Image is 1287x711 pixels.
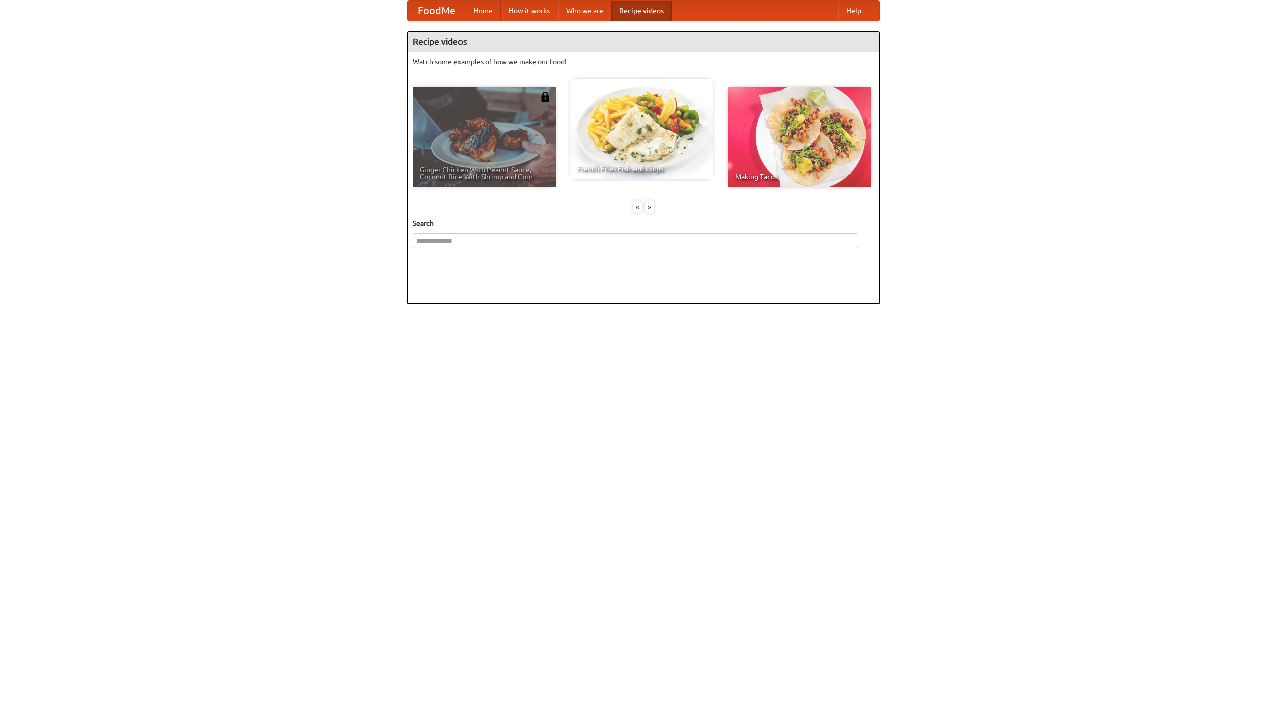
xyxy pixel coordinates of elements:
a: Recipe videos [611,1,672,21]
a: How it works [501,1,558,21]
img: 483408.png [540,92,550,102]
span: Making Tacos [735,173,864,180]
p: Watch some examples of how we make our food! [413,57,874,67]
div: « [633,200,642,213]
div: » [645,200,654,213]
span: French Fries Fish and Chips [577,165,706,172]
h4: Recipe videos [408,32,879,52]
a: Who we are [558,1,611,21]
a: French Fries Fish and Chips [570,79,713,179]
a: Home [466,1,501,21]
a: Making Tacos [728,87,871,187]
a: Help [838,1,869,21]
h5: Search [413,218,874,228]
a: FoodMe [408,1,466,21]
